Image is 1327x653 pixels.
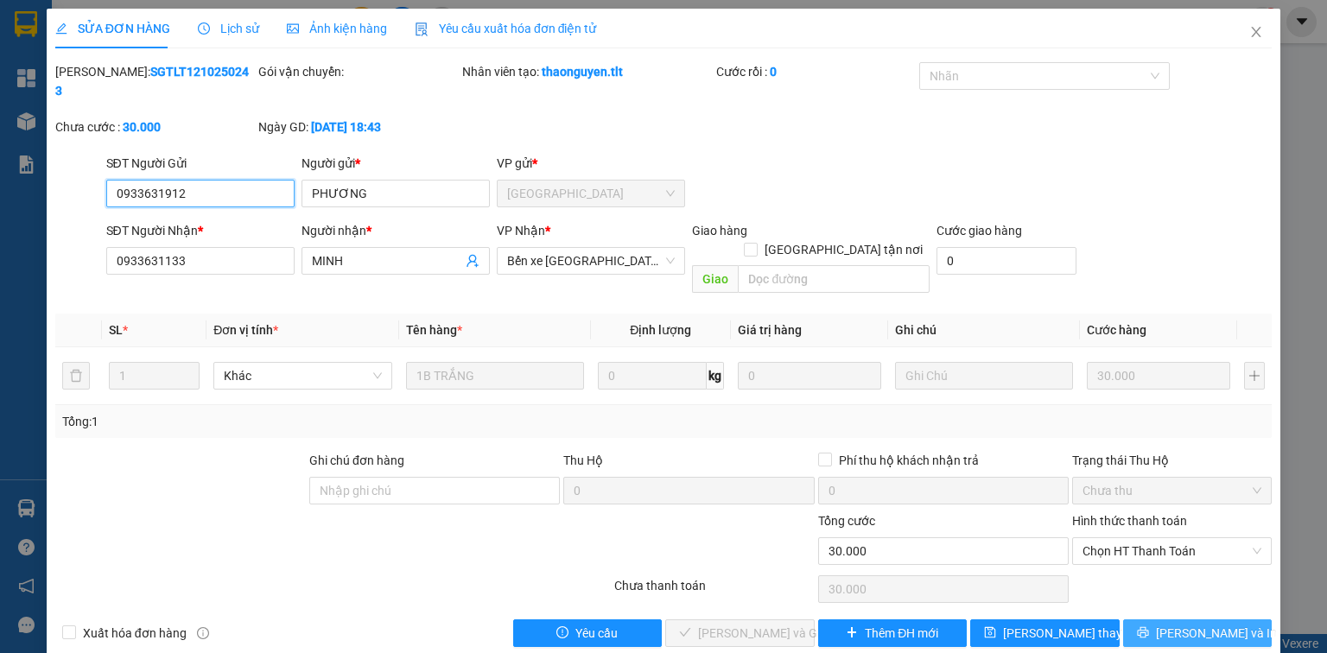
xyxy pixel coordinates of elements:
button: delete [62,362,90,390]
span: VP Nhận [497,224,545,238]
span: user-add [466,254,479,268]
input: 0 [738,362,881,390]
span: [PERSON_NAME] thay đổi [1003,624,1141,643]
span: SỬA ĐƠN HÀNG [55,22,170,35]
button: printer[PERSON_NAME] và In [1123,619,1273,647]
span: Ảnh kiện hàng [287,22,387,35]
span: Lịch sử [198,22,259,35]
span: Giao hàng [692,224,747,238]
span: Thu Hộ [563,453,603,467]
div: Gói vận chuyển: [258,62,458,81]
input: Cước giao hàng [937,247,1076,275]
div: Trạng thái Thu Hộ [1072,451,1272,470]
b: 30.000 [123,120,161,134]
span: Thêm ĐH mới [865,624,938,643]
span: Sài Gòn [507,181,675,206]
span: picture [287,22,299,35]
div: Người nhận [302,221,490,240]
th: Ghi chú [888,314,1080,347]
button: save[PERSON_NAME] thay đổi [970,619,1120,647]
b: SGTLT1210250243 [55,65,249,98]
span: Yêu cầu xuất hóa đơn điện tử [415,22,597,35]
span: [PERSON_NAME] và In [1156,624,1277,643]
span: Chọn HT Thanh Toán [1083,538,1261,564]
span: Bến xe Tiền Giang [507,248,675,274]
b: [DATE] 18:43 [311,120,381,134]
input: Dọc đường [738,265,930,293]
span: edit [55,22,67,35]
div: SĐT Người Gửi [106,154,295,173]
b: thaonguyen.tlt [542,65,623,79]
span: Giao [692,265,738,293]
div: Nhân viên tạo: [462,62,713,81]
div: VP gửi [497,154,685,173]
button: exclamation-circleYêu cầu [513,619,663,647]
label: Hình thức thanh toán [1072,514,1187,528]
button: plus [1244,362,1265,390]
span: Đơn vị tính [213,323,278,337]
button: plusThêm ĐH mới [818,619,968,647]
div: SĐT Người Nhận [106,221,295,240]
b: 0 [770,65,777,79]
div: Ngày GD: [258,117,458,136]
span: Khác [224,363,381,389]
span: Giá trị hàng [738,323,802,337]
img: icon [415,22,429,36]
div: Chưa cước : [55,117,255,136]
input: VD: Bàn, Ghế [406,362,584,390]
span: Yêu cầu [575,624,618,643]
span: [GEOGRAPHIC_DATA] tận nơi [758,240,930,259]
span: close [1249,25,1263,39]
span: SL [109,323,123,337]
span: Cước hàng [1087,323,1146,337]
span: Định lượng [630,323,691,337]
span: Tên hàng [406,323,462,337]
input: Ghi Chú [895,362,1073,390]
button: check[PERSON_NAME] và Giao hàng [665,619,815,647]
div: Chưa thanh toán [613,576,816,606]
input: 0 [1087,362,1230,390]
label: Ghi chú đơn hàng [309,453,404,467]
span: Phí thu hộ khách nhận trả [832,451,986,470]
span: printer [1137,626,1149,640]
span: plus [846,626,858,640]
span: info-circle [197,627,209,639]
span: Chưa thu [1083,478,1261,504]
span: kg [707,362,724,390]
div: Người gửi [302,154,490,173]
div: [PERSON_NAME]: [55,62,255,100]
input: Ghi chú đơn hàng [309,477,560,504]
div: Tổng: 1 [62,412,513,431]
label: Cước giao hàng [937,224,1022,238]
span: clock-circle [198,22,210,35]
button: Close [1232,9,1280,57]
span: Tổng cước [818,514,875,528]
span: Xuất hóa đơn hàng [76,624,194,643]
span: exclamation-circle [556,626,568,640]
span: save [984,626,996,640]
div: Cước rồi : [716,62,916,81]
